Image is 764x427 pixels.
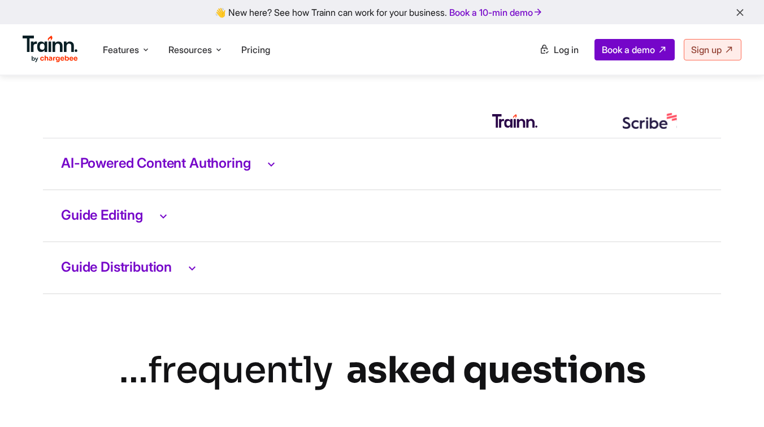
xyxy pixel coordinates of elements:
[532,40,585,60] a: Log in
[61,208,703,223] h3: Guide Editing
[346,347,646,393] b: asked questions
[119,345,646,396] div: …
[691,44,722,55] span: Sign up
[61,156,703,171] h3: AI-Powered Content Authoring
[707,373,764,427] iframe: Chat Widget
[554,44,579,55] span: Log in
[241,44,270,55] a: Pricing
[168,43,212,56] span: Resources
[594,39,675,60] a: Book a demo
[684,39,741,60] a: Sign up
[61,260,703,275] h3: Guide Distribution
[447,5,545,20] a: Book a 10-min demo
[7,7,757,18] div: 👋 New here? See how Trainn can work for your business.
[623,113,677,129] img: scribehow logo
[103,43,139,56] span: Features
[492,114,537,128] img: Trainn Logo
[148,347,333,393] i: frequently
[23,36,78,63] img: Trainn Logo
[602,44,655,55] span: Book a demo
